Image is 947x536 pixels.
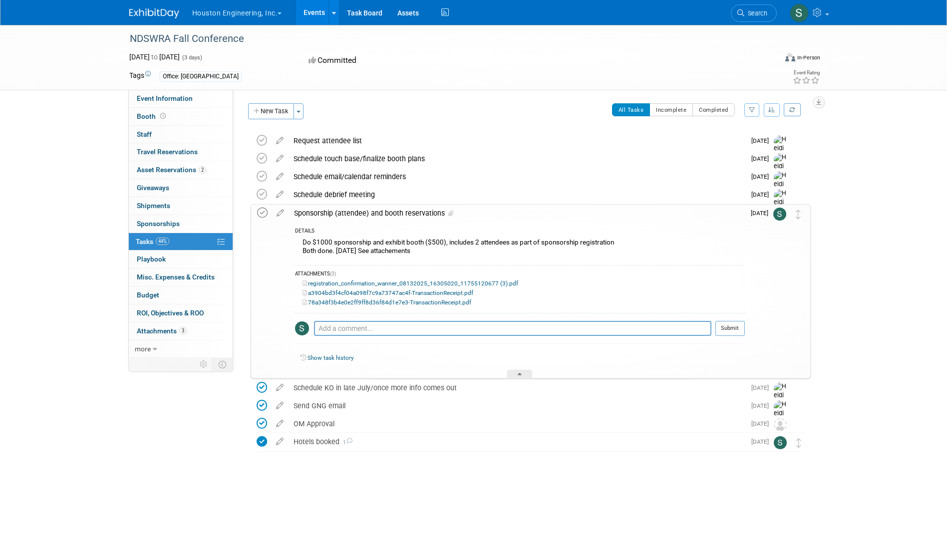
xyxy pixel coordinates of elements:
[751,137,774,144] span: [DATE]
[160,71,242,82] div: Office: [GEOGRAPHIC_DATA]
[796,438,801,448] i: Move task
[195,358,213,371] td: Personalize Event Tab Strip
[137,94,193,102] span: Event Information
[129,161,233,179] a: Asset Reservations2
[129,286,233,304] a: Budget
[271,419,289,428] a: edit
[751,438,774,445] span: [DATE]
[339,439,352,446] span: 1
[135,345,151,353] span: more
[731,4,777,22] a: Search
[137,112,168,120] span: Booth
[774,382,789,418] img: Heidi Joarnt
[773,208,786,221] img: Shawn Mistelski
[212,358,233,371] td: Toggle Event Tabs
[774,171,789,207] img: Heidi Joarnt
[784,103,801,116] a: Refresh
[790,3,809,22] img: Shawn Mistelski
[137,309,204,317] span: ROI, Objectives & ROO
[774,400,789,436] img: Heidi Joarnt
[751,402,774,409] span: [DATE]
[137,202,170,210] span: Shipments
[129,179,233,197] a: Giveaways
[137,184,169,192] span: Giveaways
[129,53,180,61] span: [DATE] [DATE]
[271,136,289,145] a: edit
[129,8,179,18] img: ExhibitDay
[129,251,233,268] a: Playbook
[612,103,650,116] button: All Tasks
[295,228,745,236] div: DETAILS
[137,291,159,299] span: Budget
[179,327,187,334] span: 3
[797,54,820,61] div: In-Person
[136,238,169,246] span: Tasks
[129,143,233,161] a: Travel Reservations
[774,189,789,225] img: Heidi Joarnt
[129,215,233,233] a: Sponsorships
[137,130,152,138] span: Staff
[158,112,168,120] span: Booth not reserved yet
[774,418,787,431] img: Unassigned
[796,210,801,219] i: Move task
[129,322,233,340] a: Attachments3
[751,210,773,217] span: [DATE]
[129,340,233,358] a: more
[129,70,151,82] td: Tags
[330,271,336,276] span: (3)
[289,415,745,432] div: OM Approval
[751,155,774,162] span: [DATE]
[129,197,233,215] a: Shipments
[271,383,289,392] a: edit
[649,103,693,116] button: Incomplete
[181,54,202,61] span: (3 days)
[271,154,289,163] a: edit
[751,420,774,427] span: [DATE]
[199,166,206,174] span: 2
[289,397,745,414] div: Send GNG email
[774,436,787,449] img: Shawn Mistelski
[785,53,795,61] img: Format-Inperson.png
[295,236,745,260] div: Do $1000 sponsorship and exhibit booth ($500), includes 2 attendees as part of sponsorship regist...
[271,437,289,446] a: edit
[126,30,762,48] div: NDSWRA Fall Conference
[774,153,789,189] img: Heidi Joarnt
[718,52,821,67] div: Event Format
[129,304,233,322] a: ROI, Objectives & ROO
[289,205,745,222] div: Sponsorship (attendee) and booth reservations
[774,135,789,171] img: Heidi Joarnt
[303,289,473,296] a: a3904bd3f4cf04a098f7c9a73747ac4f-TransactionReceipt.pdf
[271,172,289,181] a: edit
[751,191,774,198] span: [DATE]
[129,108,233,125] a: Booth
[744,9,767,17] span: Search
[137,255,166,263] span: Playbook
[129,126,233,143] a: Staff
[295,270,745,279] div: ATTACHMENTS
[289,186,745,203] div: Schedule debrief meeting
[751,384,774,391] span: [DATE]
[129,268,233,286] a: Misc. Expenses & Credits
[289,433,745,450] div: Hotels booked
[129,90,233,107] a: Event Information
[793,70,820,75] div: Event Rating
[129,233,233,251] a: Tasks44%
[271,190,289,199] a: edit
[308,354,353,361] a: Show task history
[289,150,745,167] div: Schedule touch base/finalize booth plans
[692,103,735,116] button: Completed
[137,327,187,335] span: Attachments
[137,273,215,281] span: Misc. Expenses & Credits
[306,52,526,69] div: Committed
[289,379,745,396] div: Schedule KO in late July/once more info comes out
[137,220,180,228] span: Sponsorships
[715,321,745,336] button: Submit
[137,148,198,156] span: Travel Reservations
[156,238,169,245] span: 44%
[751,173,774,180] span: [DATE]
[272,209,289,218] a: edit
[289,168,745,185] div: Schedule email/calendar reminders
[303,299,471,306] a: 78a348f3b4e0e2ff9ff8d36f84d1e7e3-TransactionReceipt.pdf
[248,103,294,119] button: New Task
[271,401,289,410] a: edit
